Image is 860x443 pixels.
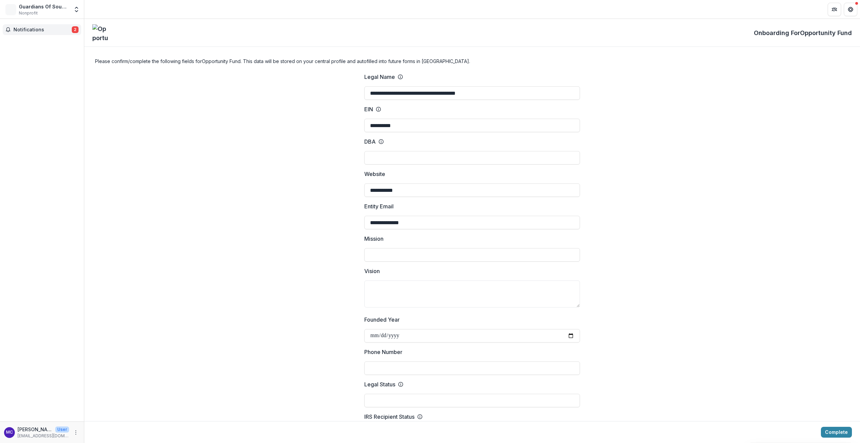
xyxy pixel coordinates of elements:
[754,28,852,37] p: Onboarding For Opportunity Fund
[364,267,380,275] p: Vision
[364,202,394,210] p: Entity Email
[19,10,38,16] span: Nonprofit
[95,58,849,65] h4: Please confirm/complete the following fields for Opportunity Fund . This data will be stored on y...
[364,105,373,113] p: EIN
[18,426,53,433] p: [PERSON_NAME]
[92,24,109,41] img: Opportunity Fund logo
[364,235,383,243] p: Mission
[828,3,841,16] button: Partners
[364,413,414,421] p: IRS Recipient Status
[72,26,79,33] span: 2
[3,24,81,35] button: Notifications2
[821,427,852,438] button: Complete
[364,380,395,388] p: Legal Status
[72,429,80,437] button: More
[364,316,400,324] p: Founded Year
[13,27,72,33] span: Notifications
[844,3,857,16] button: Get Help
[18,433,69,439] p: [EMAIL_ADDRESS][DOMAIN_NAME]
[6,430,13,435] div: Michael Chapman
[72,3,81,16] button: Open entity switcher
[364,348,402,356] p: Phone Number
[19,3,69,10] div: Guardians Of Sound & The Hip Hop Orchestra
[364,170,385,178] p: Website
[364,138,376,146] p: DBA
[55,426,69,433] p: User
[364,73,395,81] p: Legal Name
